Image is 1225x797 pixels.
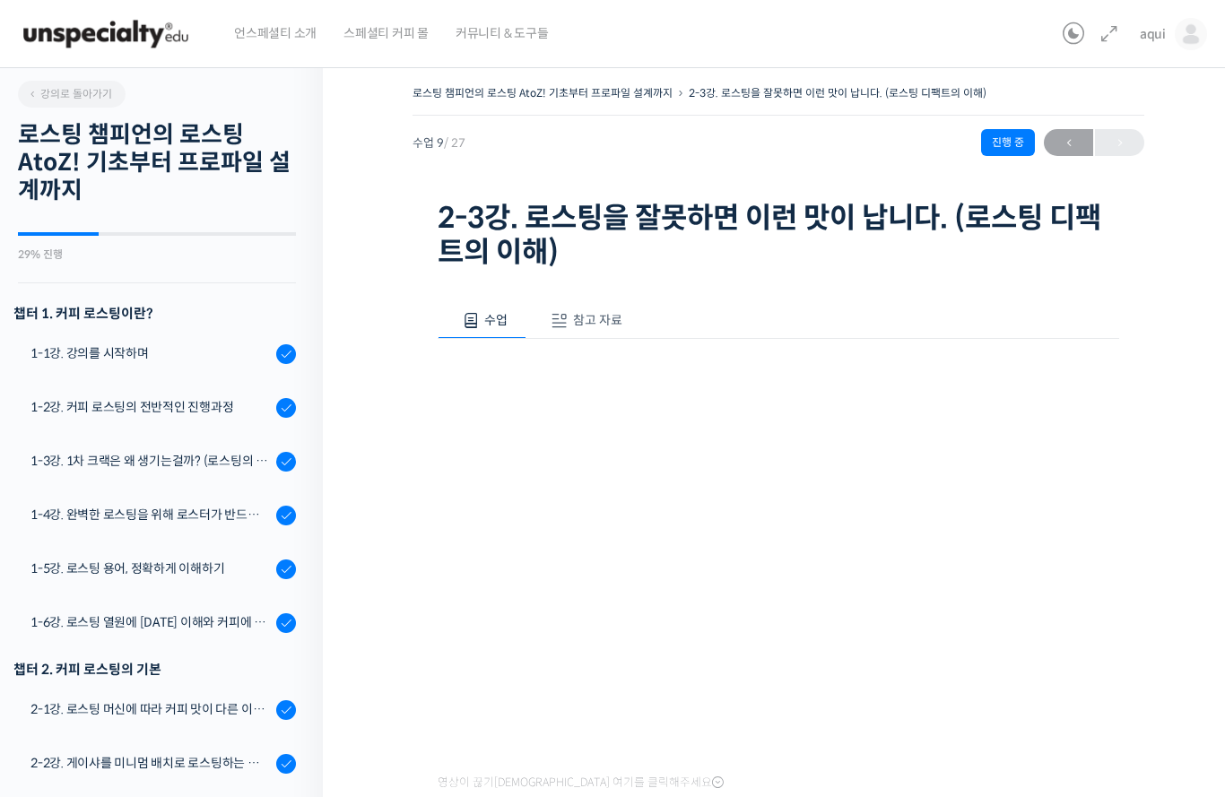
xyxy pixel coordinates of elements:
[30,559,271,578] div: 1-5강. 로스팅 용어, 정확하게 이해하기
[27,87,112,100] span: 강의로 돌아가기
[30,505,271,524] div: 1-4강. 완벽한 로스팅을 위해 로스터가 반드시 갖춰야 할 것 (로스팅 목표 설정하기)
[689,86,986,100] a: 2-3강. 로스팅을 잘못하면 이런 맛이 납니다. (로스팅 디팩트의 이해)
[1044,131,1093,155] span: ←
[484,312,508,328] span: 수업
[438,775,724,790] span: 영상이 끊기[DEMOGRAPHIC_DATA] 여기를 클릭해주세요
[18,249,296,260] div: 29% 진행
[438,201,1119,270] h1: 2-3강. 로스팅을 잘못하면 이런 맛이 납니다. (로스팅 디팩트의 이해)
[30,699,271,719] div: 2-1강. 로스팅 머신에 따라 커피 맛이 다른 이유 (로스팅 머신의 매커니즘과 열원)
[13,657,296,681] div: 챕터 2. 커피 로스팅의 기본
[13,301,296,325] h3: 챕터 1. 커피 로스팅이란?
[30,343,271,363] div: 1-1강. 강의를 시작하며
[30,451,271,471] div: 1-3강. 1차 크랙은 왜 생기는걸까? (로스팅의 물리적, 화학적 변화)
[18,81,126,108] a: 강의로 돌아가기
[30,397,271,417] div: 1-2강. 커피 로스팅의 전반적인 진행과정
[573,312,622,328] span: 참고 자료
[413,137,465,149] span: 수업 9
[413,86,673,100] a: 로스팅 챔피언의 로스팅 AtoZ! 기초부터 프로파일 설계까지
[30,612,271,632] div: 1-6강. 로스팅 열원에 [DATE] 이해와 커피에 미치는 영향
[981,129,1035,156] div: 진행 중
[1044,129,1093,156] a: ←이전
[18,121,296,205] h2: 로스팅 챔피언의 로스팅 AtoZ! 기초부터 프로파일 설계까지
[1140,26,1166,42] span: aqui
[444,135,465,151] span: / 27
[30,753,271,773] div: 2-2강. 게이샤를 미니멈 배치로 로스팅하는 이유 (로스터기 용량과 배치 사이즈)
